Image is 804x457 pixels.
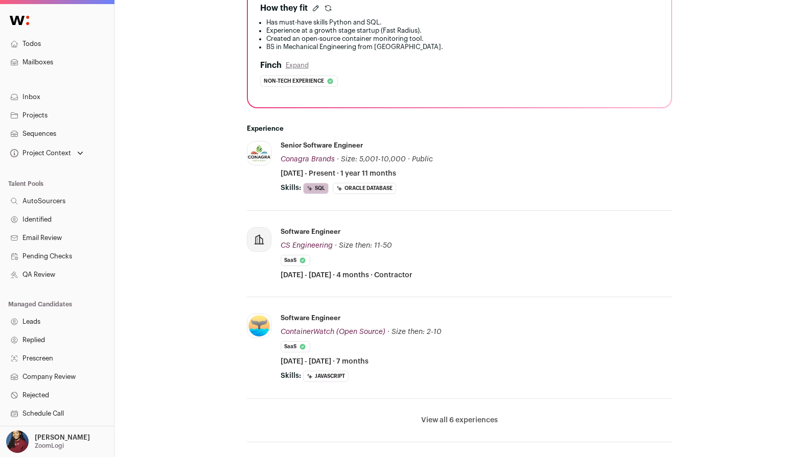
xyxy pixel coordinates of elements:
span: Conagra Brands [281,156,335,163]
button: Open dropdown [8,146,85,160]
li: SQL [303,183,329,194]
span: ContainerWatch (Open Source) [281,328,385,335]
li: BS in Mechanical Engineering from [GEOGRAPHIC_DATA]. [266,43,659,51]
button: View all 6 experiences [421,415,498,425]
h2: Experience [247,125,672,133]
p: [PERSON_NAME] [35,434,90,442]
img: 10010497-medium_jpg [6,430,29,453]
span: · Size then: 11-50 [335,242,392,249]
span: · Size then: 2-10 [387,328,442,335]
li: JavaScript [303,371,349,382]
li: Experience at a growth stage startup (Fast Radius). [266,27,659,35]
button: Open dropdown [4,430,92,453]
li: SaaS [281,341,310,352]
span: CS Engineering [281,242,333,249]
div: Project Context [8,149,71,157]
div: Senior Software Engineer [281,141,363,150]
li: Created an open-source container monitoring tool. [266,35,659,43]
li: Oracle Database [333,183,396,194]
span: [DATE] - [DATE] · 4 months · Contractor [281,270,412,280]
span: · Size: 5,001-10,000 [337,156,406,163]
span: Skills: [281,371,301,381]
span: Non-tech experience [264,76,324,86]
p: ZoomLogi [35,442,64,450]
span: Public [412,156,433,163]
img: Wellfound [4,10,35,31]
li: SaaS [281,255,310,266]
span: [DATE] - [DATE] · 7 months [281,356,369,367]
li: Has must-have skills Python and SQL. [266,18,659,27]
span: · [408,154,410,164]
div: Software Engineer [281,314,340,323]
h2: How they fit [260,2,308,14]
div: Software Engineer [281,227,340,236]
img: company-logo-placeholder-414d4e2ec0e2ddebbe968bf319fdfe5acfe0c9b87f798d344e800bc9a89632a0.png [247,228,271,251]
span: [DATE] - Present · 1 year 11 months [281,169,396,179]
span: Skills: [281,183,301,193]
img: 6f9095cdfb59551f18dce2807e586b990237fc180945084ec0a58d2f2238153c.jpg [247,314,271,338]
h2: Finch [260,59,282,71]
img: 2a6446738842104d366cab227a08adfd4a8351407a84639d2303c879a1d67efd.jpg [247,145,271,162]
button: Expand [286,61,309,69]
